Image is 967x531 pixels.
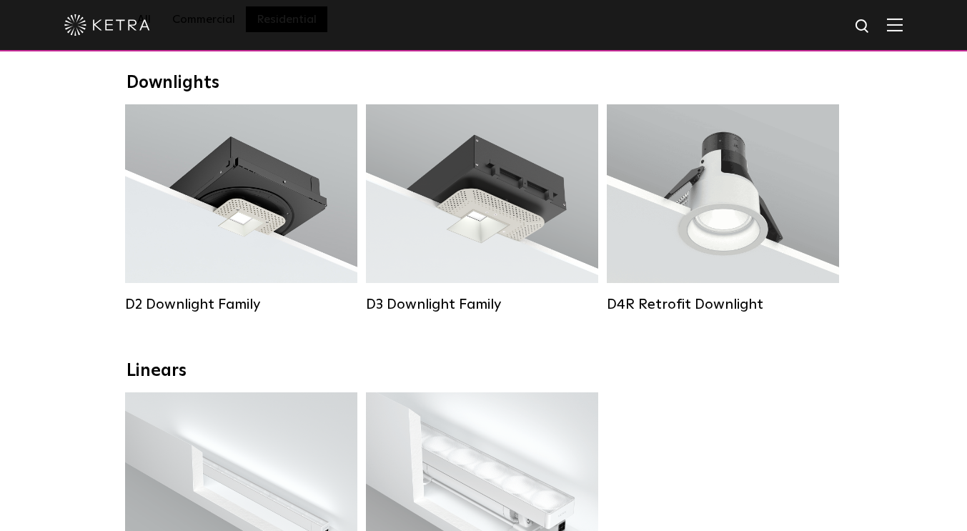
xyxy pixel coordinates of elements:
[366,104,598,313] a: D3 Downlight Family Lumen Output:700 / 900 / 1100Colors:White / Black / Silver / Bronze / Paintab...
[607,104,839,313] a: D4R Retrofit Downlight Lumen Output:800Colors:White / BlackBeam Angles:15° / 25° / 40° / 60°Watta...
[366,296,598,313] div: D3 Downlight Family
[125,296,357,313] div: D2 Downlight Family
[887,18,903,31] img: Hamburger%20Nav.svg
[127,73,841,94] div: Downlights
[125,104,357,313] a: D2 Downlight Family Lumen Output:1200Colors:White / Black / Gloss Black / Silver / Bronze / Silve...
[854,18,872,36] img: search icon
[607,296,839,313] div: D4R Retrofit Downlight
[64,14,150,36] img: ketra-logo-2019-white
[127,361,841,382] div: Linears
